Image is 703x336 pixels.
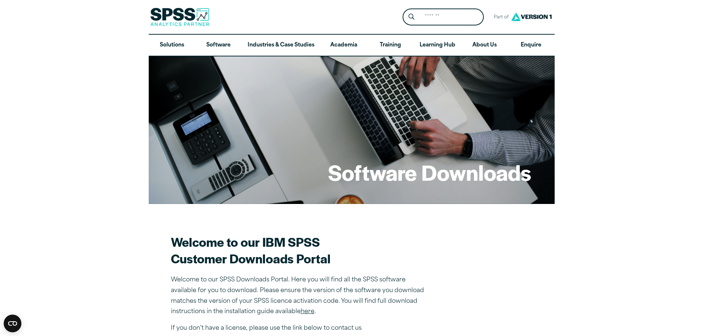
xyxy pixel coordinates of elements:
[150,8,209,26] img: SPSS Analytics Partner
[414,35,461,56] a: Learning Hub
[242,35,320,56] a: Industries & Case Studies
[461,35,508,56] a: About Us
[4,315,21,332] button: Open CMP widget
[508,35,554,56] a: Enquire
[509,10,554,24] img: Version1 Logo
[301,309,314,315] a: here
[149,35,195,56] a: Solutions
[320,35,367,56] a: Academia
[403,8,484,26] form: Site Header Search Form
[171,275,429,317] p: Welcome to our SPSS Downloads Portal. Here you will find all the SPSS software available for you ...
[171,233,429,267] h2: Welcome to our IBM SPSS Customer Downloads Portal
[367,35,413,56] a: Training
[171,323,429,334] p: If you don’t have a license, please use the link below to contact us
[409,14,414,20] svg: Search magnifying glass icon
[195,35,242,56] a: Software
[149,35,555,56] nav: Desktop version of site main menu
[328,158,531,187] h1: Software Downloads
[490,12,509,23] span: Part of
[404,10,418,24] button: Search magnifying glass icon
